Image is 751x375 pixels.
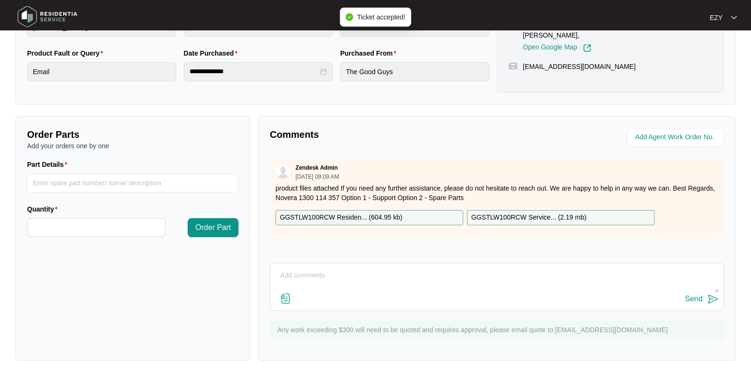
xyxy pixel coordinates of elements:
img: user.svg [276,164,290,179]
button: Order Part [188,218,238,237]
input: Product Fault or Query [27,62,176,81]
p: GGSTLW100RCW Service... ( 2.19 mb ) [471,212,587,223]
img: dropdown arrow [731,15,737,20]
input: Add Agent Work Order No. [635,132,718,143]
label: Part Details [27,160,71,169]
label: Quantity [27,204,61,214]
label: Product Fault or Query [27,48,107,58]
label: Date Purchased [184,48,241,58]
img: residentia service logo [14,2,81,31]
div: Send [685,295,703,303]
input: Quantity [28,219,165,237]
span: check-circle [346,13,353,21]
img: file-attachment-doc.svg [280,293,291,304]
span: Order Part [195,222,231,233]
p: Order Parts [27,128,238,141]
span: Ticket accepted! [357,13,405,21]
button: Send [685,293,719,306]
p: EZY [710,13,722,22]
input: Part Details [27,173,238,192]
p: [EMAIL_ADDRESS][DOMAIN_NAME] [523,62,636,71]
input: Purchased From [340,62,489,81]
input: Date Purchased [190,67,319,77]
p: [DATE] 09:09 AM [295,174,339,180]
p: Add your orders one by one [27,141,238,151]
label: Purchased From [340,48,400,58]
img: Link-External [583,44,591,52]
p: Zendesk Admin [295,164,338,172]
img: send-icon.svg [707,293,719,305]
p: Comments [270,128,490,141]
p: product files attached If you need any further assistance, please do not hesitate to reach out. W... [276,183,718,202]
a: Open Google Map [523,44,591,52]
p: Any work exceeding $300 will need to be quoted and requires approval, please email quote to [EMAI... [277,325,719,335]
p: GGSTLW100RCW Residen... ( 604.95 kb ) [280,212,402,223]
img: map-pin [509,62,517,70]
